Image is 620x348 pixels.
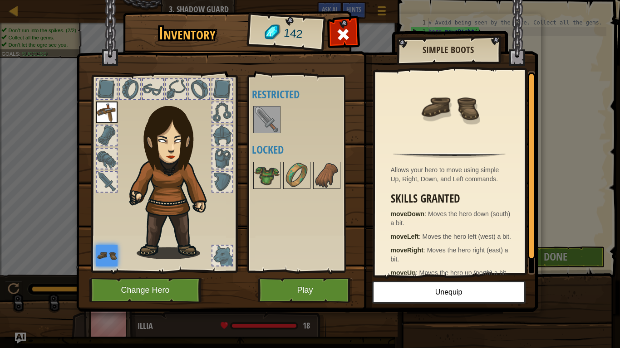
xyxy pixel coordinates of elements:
div: Allows your hero to move using simple Up, Right, Down, and Left commands. [391,165,513,184]
span: : [419,233,423,240]
strong: moveRight [391,246,423,254]
h3: Skills Granted [391,193,513,205]
img: portrait.png [96,245,118,266]
span: Moves the hero left (west) a bit. [423,233,511,240]
strong: moveLeft [391,233,419,240]
img: guardian_hair.png [125,92,223,259]
span: : [416,269,419,276]
span: Moves the hero right (east) a bit. [391,246,508,263]
span: Moves the hero down (south) a bit. [391,210,511,227]
img: portrait.png [254,107,280,132]
button: Unequip [372,281,526,304]
h1: Inventory [129,24,245,43]
span: : [423,246,427,254]
h4: Locked [252,144,359,155]
button: Change Hero [89,278,204,303]
strong: moveDown [391,210,425,217]
span: : [424,210,428,217]
span: Moves the hero up (north) a bit. [419,269,508,276]
span: 142 [283,25,303,43]
img: portrait.png [314,163,340,188]
h2: Simple Boots [406,45,491,55]
img: hr.png [393,153,505,158]
img: portrait.png [420,78,479,137]
img: portrait.png [284,163,310,188]
img: portrait.png [254,163,280,188]
button: Play [258,278,353,303]
strong: moveUp [391,269,416,276]
img: portrait.png [96,101,118,123]
h4: Restricted [252,88,359,100]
